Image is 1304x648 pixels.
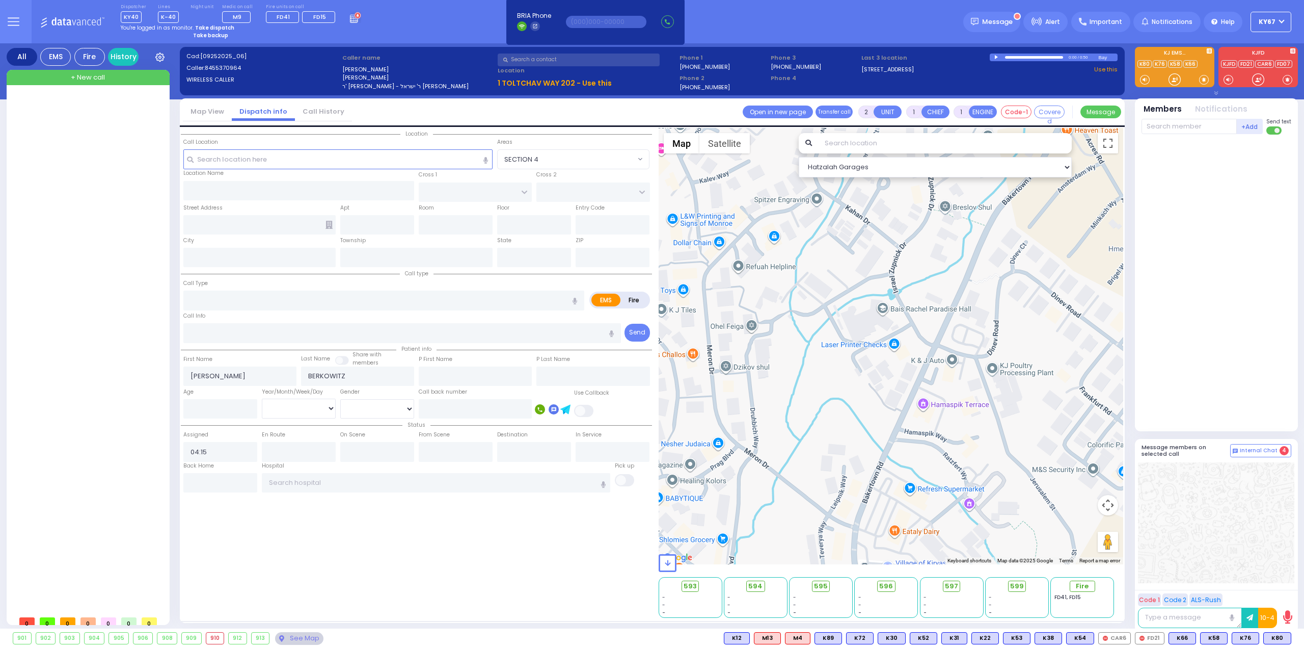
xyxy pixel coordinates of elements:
button: Transfer call [816,106,853,118]
div: See map [275,632,323,645]
span: - [727,601,730,609]
div: K12 [724,632,750,644]
a: History [108,48,139,66]
div: BLS [971,632,999,644]
label: P First Name [419,355,452,364]
div: 903 [60,633,79,644]
div: ALS [754,632,781,644]
button: Code-1 [1001,106,1031,118]
div: BLS [1066,632,1094,644]
input: Search location here [183,149,493,169]
span: - [858,609,861,616]
span: Internal Chat [1240,447,1278,454]
a: Dispatch info [232,107,295,116]
img: red-radio-icon.svg [1103,636,1108,641]
span: members [352,359,378,367]
button: Notifications [1195,103,1247,115]
button: Toggle fullscreen view [1098,133,1118,153]
label: KJ EMS... [1135,50,1214,58]
a: Open this area in Google Maps (opens a new window) [661,551,695,564]
span: 599 [1010,581,1024,591]
span: 4 [1280,446,1289,455]
span: Patient info [396,345,437,353]
button: ALS-Rush [1189,593,1222,606]
div: 0:00 [1068,51,1077,63]
label: Medic on call [222,4,254,10]
div: BLS [814,632,842,644]
span: - [858,601,861,609]
div: ALS [785,632,810,644]
span: - [989,609,992,616]
button: ENGINE [969,106,997,118]
span: Phone 3 [771,54,858,62]
label: State [497,237,511,245]
a: FD07 [1275,60,1292,68]
label: Night unit [191,4,213,10]
button: Map camera controls [1098,495,1118,515]
span: You're logged in as monitor. [121,24,194,32]
span: KY40 [121,11,142,23]
span: Location [400,130,433,138]
div: BLS [1263,632,1291,644]
button: Drag Pegman onto the map to open Street View [1098,532,1118,552]
div: EMS [40,48,71,66]
span: Send text [1266,118,1291,125]
span: 594 [748,581,763,591]
span: + New call [71,72,105,83]
span: - [989,601,992,609]
label: On Scene [340,431,365,439]
span: 0 [40,617,55,625]
label: Floor [497,204,509,212]
label: Lines [158,4,179,10]
label: Cad: [186,52,339,61]
span: SECTION 4 [498,150,635,168]
label: P Last Name [536,355,570,364]
div: K54 [1066,632,1094,644]
a: Use this [1094,65,1118,74]
img: Logo [40,15,108,28]
span: - [858,593,861,601]
div: 908 [157,633,177,644]
span: Call type [400,270,433,277]
div: 905 [109,633,128,644]
div: K31 [941,632,967,644]
div: K66 [1169,632,1196,644]
button: UNIT [874,106,902,118]
label: Last Name [301,355,330,363]
div: 910 [206,633,224,644]
label: Turn off text [1266,125,1283,136]
div: FD41, FD15 [1054,593,1110,601]
div: 904 [85,633,104,644]
div: 906 [133,633,153,644]
div: BLS [1003,632,1030,644]
span: 0 [60,617,75,625]
label: Location [498,66,676,75]
span: K-40 [158,11,179,23]
span: 595 [814,581,828,591]
span: - [923,601,927,609]
span: - [793,609,796,616]
label: ר' [PERSON_NAME] - ר' ישראל [PERSON_NAME] [342,82,495,91]
label: Fire [620,294,648,306]
div: Year/Month/Week/Day [262,388,336,396]
span: Help [1221,17,1235,27]
div: 912 [229,633,247,644]
span: BRIA Phone [517,11,551,20]
div: M13 [754,632,781,644]
label: Back Home [183,462,214,470]
label: Caller: [186,64,339,72]
label: EMS [591,294,621,306]
a: [STREET_ADDRESS] [861,65,914,74]
span: Important [1090,17,1122,27]
label: Cross 1 [419,171,437,179]
span: - [923,593,927,601]
span: Message [982,17,1013,27]
div: BLS [1232,632,1259,644]
span: - [727,593,730,601]
label: Fire units on call [266,4,339,10]
label: First Name [183,355,212,364]
div: M4 [785,632,810,644]
label: ZIP [576,237,583,245]
button: Covered [1034,106,1065,118]
div: FD21 [1135,632,1164,644]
